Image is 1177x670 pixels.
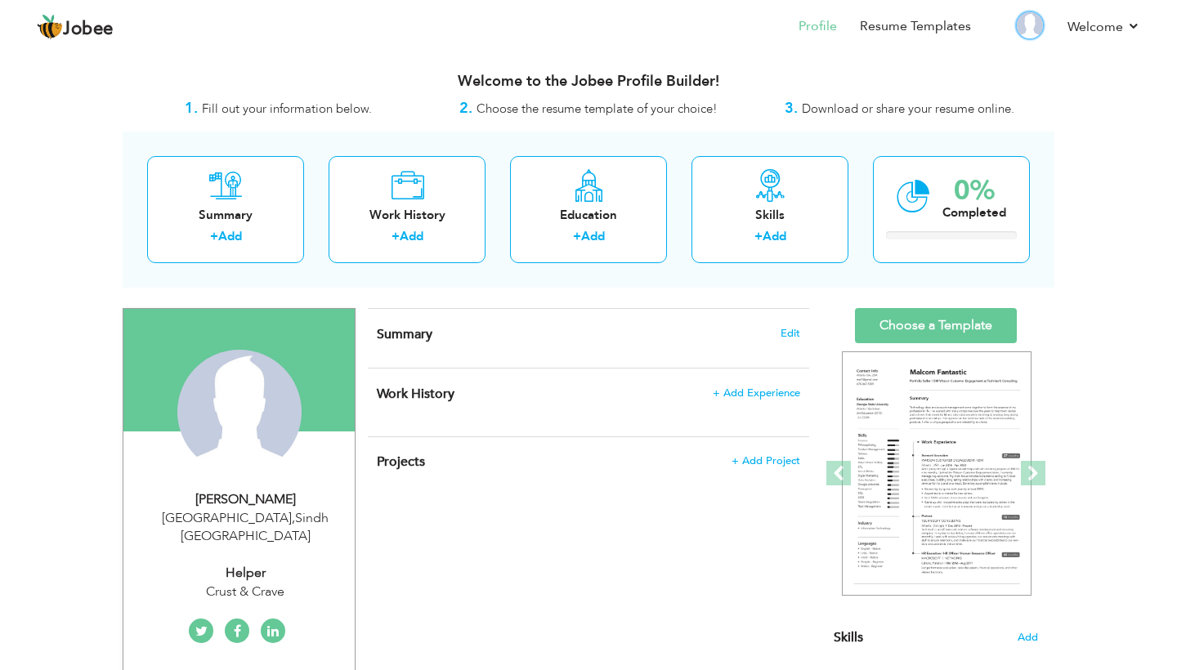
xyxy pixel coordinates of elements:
[705,207,835,224] div: Skills
[37,14,114,40] a: Jobee
[202,100,372,117] span: Fill out your information below.
[63,20,114,38] span: Jobee
[802,100,1014,117] span: Download or share your resume online.
[799,17,837,36] a: Profile
[377,453,800,470] h4: This helps to highlight the project, tools and skills you have worked on.
[136,490,355,509] div: [PERSON_NAME]
[377,325,432,343] span: Summary
[942,177,1006,204] div: 0%
[754,228,763,245] label: +
[218,228,242,244] a: Add
[763,228,786,244] a: Add
[292,509,295,527] span: ,
[581,228,605,244] a: Add
[377,385,454,403] span: Work History
[123,74,1054,90] h3: Welcome to the Jobee Profile Builder!
[377,453,425,471] span: Projects
[392,228,400,245] label: +
[523,207,654,224] div: Education
[860,17,971,36] a: Resume Templates
[177,350,302,474] img: Allahdad Khan
[377,326,800,342] h4: Adding a summary is a quick and easy way to highlight your experience and interests.
[459,98,472,118] strong: 2.
[855,308,1017,343] a: Choose a Template
[781,328,800,339] span: Edit
[1018,630,1038,645] span: Add
[210,228,218,245] label: +
[732,455,800,467] span: + Add Project
[160,207,291,224] div: Summary
[377,386,800,402] h4: This helps to show the companies you have worked for.
[136,564,355,583] div: Helper
[834,628,863,646] span: Skills
[785,98,798,118] strong: 3.
[400,228,423,244] a: Add
[573,228,581,245] label: +
[1017,12,1043,38] img: Profile Img
[136,583,355,601] div: Crust & Crave
[37,14,63,40] img: jobee.io
[713,387,800,399] span: + Add Experience
[1067,17,1140,37] a: Welcome
[136,509,355,547] div: [GEOGRAPHIC_DATA] Sindh [GEOGRAPHIC_DATA]
[342,207,472,224] div: Work History
[942,204,1006,221] div: Completed
[185,98,198,118] strong: 1.
[477,100,718,117] span: Choose the resume template of your choice!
